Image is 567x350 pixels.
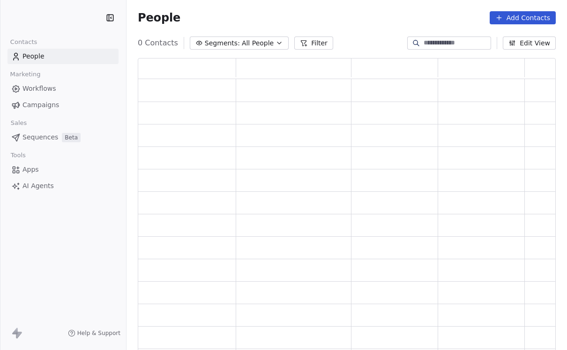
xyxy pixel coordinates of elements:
a: SequencesBeta [7,130,119,145]
span: Sequences [22,132,58,142]
button: Filter [294,36,333,50]
span: Segments: [205,38,240,48]
button: Edit View [503,36,556,50]
span: Help & Support [77,329,120,337]
span: Marketing [6,67,45,81]
span: Tools [7,148,30,162]
a: AI Agents [7,178,119,194]
button: Add Contacts [490,11,556,24]
span: All People [242,38,274,48]
span: Beta [62,133,81,142]
span: People [22,51,45,61]
a: Apps [7,162,119,177]
a: Help & Support [68,329,120,337]
span: Sales [7,116,31,130]
span: Campaigns [22,100,59,110]
span: Workflows [22,84,56,94]
span: AI Agents [22,181,54,191]
span: People [138,11,180,25]
a: People [7,49,119,64]
a: Workflows [7,81,119,96]
span: Contacts [6,35,41,49]
span: 0 Contacts [138,37,178,49]
a: Campaigns [7,97,119,113]
span: Apps [22,165,39,175]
